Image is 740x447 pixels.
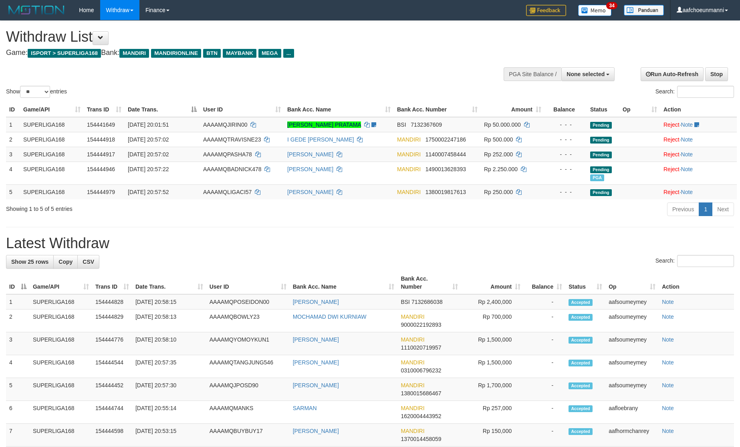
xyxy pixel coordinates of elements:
[641,67,704,81] a: Run Auto-Refresh
[401,382,424,388] span: MANDIRI
[461,424,524,447] td: Rp 150,000
[84,102,125,117] th: Trans ID: activate to sort column ascending
[425,166,466,172] span: Copy 1490013628393 to clipboard
[132,355,206,378] td: [DATE] 20:57:35
[287,136,354,143] a: I GEDE [PERSON_NAME]
[524,401,565,424] td: -
[484,189,513,195] span: Rp 250.000
[30,309,92,332] td: SUPERLIGA168
[624,5,664,16] img: panduan.png
[397,189,421,195] span: MANDIRI
[660,102,737,117] th: Action
[712,202,734,216] a: Next
[293,428,339,434] a: [PERSON_NAME]
[290,271,398,294] th: Bank Acc. Name: activate to sort column ascending
[461,294,524,309] td: Rp 2,400,000
[6,162,20,184] td: 4
[681,121,693,128] a: Note
[662,359,674,366] a: Note
[662,382,674,388] a: Note
[87,121,115,128] span: 154441649
[524,332,565,355] td: -
[203,136,261,143] span: AAAAMQTRAVISNE23
[92,424,132,447] td: 154444598
[6,132,20,147] td: 2
[569,314,593,321] span: Accepted
[223,49,256,58] span: MAYBANK
[6,271,30,294] th: ID: activate to sort column descending
[524,271,565,294] th: Balance: activate to sort column ascending
[590,122,612,129] span: Pending
[569,299,593,306] span: Accepted
[92,332,132,355] td: 154444776
[6,424,30,447] td: 7
[663,166,680,172] a: Reject
[401,436,441,442] span: Copy 1370014458059 to clipboard
[293,359,339,366] a: [PERSON_NAME]
[484,151,513,158] span: Rp 252.000
[206,309,290,332] td: AAAAMQBOWLY23
[30,271,92,294] th: Game/API: activate to sort column ascending
[524,294,565,309] td: -
[58,259,73,265] span: Copy
[284,102,394,117] th: Bank Acc. Name: activate to sort column ascending
[287,166,333,172] a: [PERSON_NAME]
[569,428,593,435] span: Accepted
[151,49,201,58] span: MANDIRIONLINE
[132,424,206,447] td: [DATE] 20:53:15
[590,189,612,196] span: Pending
[92,271,132,294] th: Trans ID: activate to sort column ascending
[681,151,693,158] a: Note
[619,102,660,117] th: Op: activate to sort column ascending
[92,401,132,424] td: 154444744
[206,271,290,294] th: User ID: activate to sort column ascending
[30,332,92,355] td: SUPERLIGA168
[524,355,565,378] td: -
[258,49,281,58] span: MEGA
[663,151,680,158] a: Reject
[30,378,92,401] td: SUPERLIGA168
[681,166,693,172] a: Note
[287,189,333,195] a: [PERSON_NAME]
[484,166,518,172] span: Rp 2.250.000
[77,255,99,269] a: CSV
[6,4,67,16] img: MOTION_logo.png
[20,132,84,147] td: SUPERLIGA168
[283,49,294,58] span: ...
[677,86,734,98] input: Search:
[203,151,252,158] span: AAAAMQPASHA78
[397,151,421,158] span: MANDIRI
[461,355,524,378] td: Rp 1,500,000
[20,86,50,98] select: Showentries
[293,336,339,343] a: [PERSON_NAME]
[567,71,605,77] span: None selected
[20,147,84,162] td: SUPERLIGA168
[461,401,524,424] td: Rp 257,000
[605,309,659,332] td: aafsoumeymey
[132,294,206,309] td: [DATE] 20:58:15
[87,151,115,158] span: 154444917
[401,405,424,411] span: MANDIRI
[590,152,612,158] span: Pending
[504,67,561,81] div: PGA Site Balance /
[660,162,737,184] td: ·
[681,136,693,143] a: Note
[397,271,461,294] th: Bank Acc. Number: activate to sort column ascending
[6,294,30,309] td: 1
[524,309,565,332] td: -
[203,121,247,128] span: AAAAMQJIRIN00
[590,174,604,181] span: Marked by aafsoumeymey
[655,86,734,98] label: Search:
[6,147,20,162] td: 3
[6,355,30,378] td: 4
[397,136,421,143] span: MANDIRI
[6,117,20,132] td: 1
[401,314,424,320] span: MANDIRI
[20,162,84,184] td: SUPERLIGA168
[128,136,169,143] span: [DATE] 20:57:02
[411,121,442,128] span: Copy 7132367609 to clipboard
[590,166,612,173] span: Pending
[561,67,615,81] button: None selected
[128,189,169,195] span: [DATE] 20:57:52
[681,189,693,195] a: Note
